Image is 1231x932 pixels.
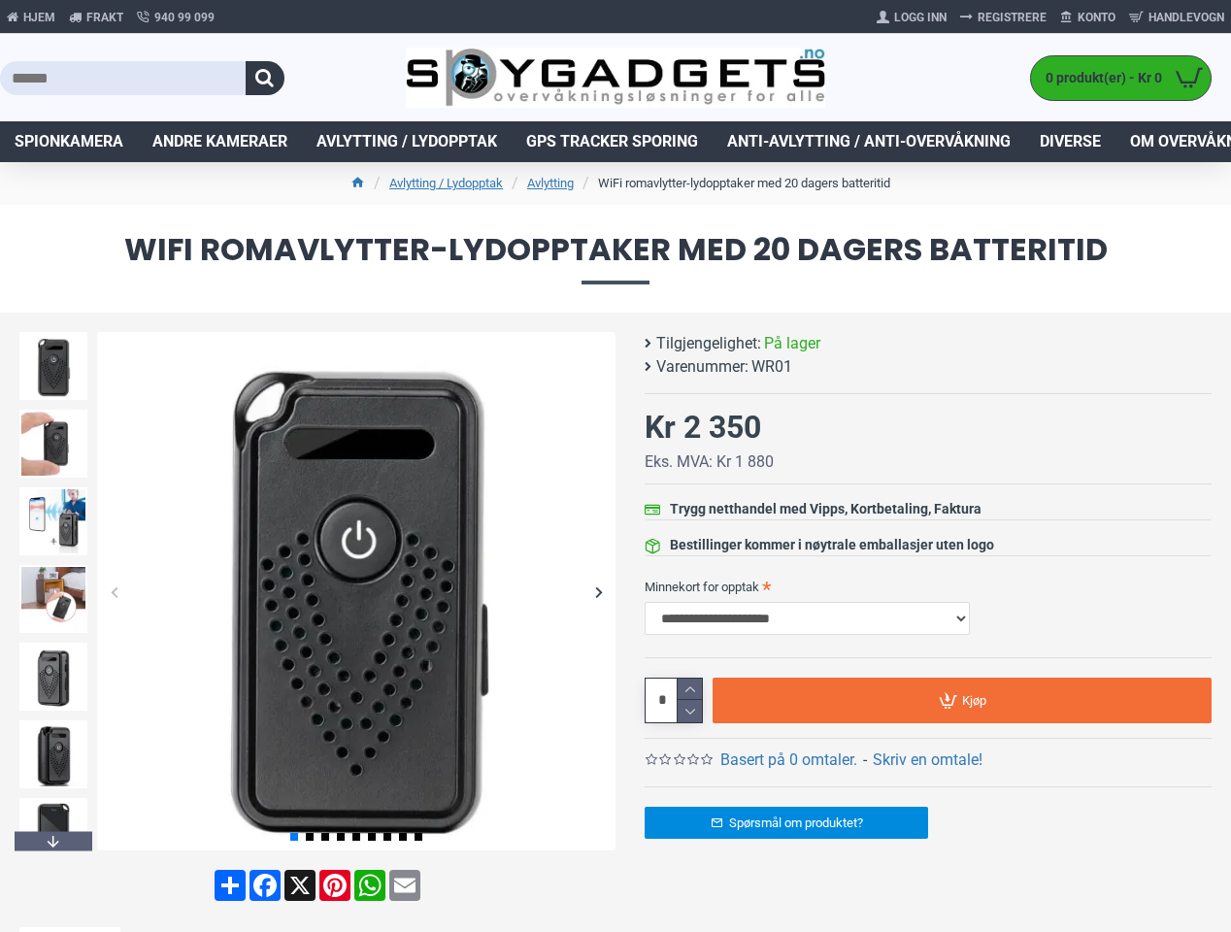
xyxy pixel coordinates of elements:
[86,9,123,26] span: Frakt
[97,332,615,850] img: WiFi romavlytter-lydopptaker med 20 dagers batteritid - SpyGadgets.no
[1025,121,1115,162] a: Diverse
[19,643,87,711] img: WiFi romavlytter-lydopptaker med 20 dagers batteritid - SpyGadgets.no
[152,130,287,153] span: Andre kameraer
[873,749,982,772] a: Skriv en omtale!
[727,130,1011,153] span: Anti-avlytting / Anti-overvåkning
[213,870,248,901] a: Share
[154,9,215,26] span: 940 99 099
[1053,2,1122,33] a: Konto
[953,2,1053,33] a: Registrere
[415,833,422,841] span: Go to slide 9
[399,833,407,841] span: Go to slide 8
[317,870,352,901] a: Pinterest
[138,121,302,162] a: Andre kameraer
[1031,56,1211,100] a: 0 produkt(er) - Kr 0
[1148,9,1224,26] span: Handlevogn
[15,831,92,850] div: Next slide
[526,130,698,153] span: GPS Tracker Sporing
[1031,68,1167,88] span: 0 produkt(er) - Kr 0
[894,9,947,26] span: Logg Inn
[306,833,314,841] span: Go to slide 2
[387,870,422,901] a: Email
[316,130,497,153] span: Avlytting / Lydopptak
[863,750,867,769] b: -
[527,174,574,193] a: Avlytting
[290,833,298,841] span: Go to slide 1
[97,575,131,609] div: Previous slide
[337,833,345,841] span: Go to slide 4
[751,355,792,379] span: WR01
[720,749,857,772] a: Basert på 0 omtaler.
[248,870,283,901] a: Facebook
[645,571,1212,602] label: Minnekort for opptak
[962,694,986,707] span: Kjøp
[352,870,387,901] a: WhatsApp
[670,499,981,519] div: Trygg netthandel med Vipps, Kortbetaling, Faktura
[713,121,1025,162] a: Anti-avlytting / Anti-overvåkning
[321,833,329,841] span: Go to slide 3
[1078,9,1115,26] span: Konto
[19,332,87,400] img: WiFi romavlytter-lydopptaker med 20 dagers batteritid - SpyGadgets.no
[383,833,391,841] span: Go to slide 7
[302,121,512,162] a: Avlytting / Lydopptak
[645,404,761,450] div: Kr 2 350
[19,565,87,633] img: WiFi romavlytter-lydopptaker med 20 dagers batteritid - SpyGadgets.no
[283,870,317,901] a: X
[23,9,55,26] span: Hjem
[512,121,713,162] a: GPS Tracker Sporing
[656,355,749,379] b: Varenummer:
[1040,130,1101,153] span: Diverse
[1122,2,1231,33] a: Handlevogn
[582,575,615,609] div: Next slide
[978,9,1047,26] span: Registrere
[645,807,928,839] a: Spørsmål om produktet?
[19,410,87,478] img: WiFi romavlytter-lydopptaker med 20 dagers batteritid - SpyGadgets.no
[870,2,953,33] a: Logg Inn
[19,487,87,555] img: WiFi romavlytter-lydopptaker med 20 dagers batteritid - SpyGadgets.no
[764,332,820,355] span: På lager
[670,535,994,555] div: Bestillinger kommer i nøytrale emballasjer uten logo
[15,130,123,153] span: Spionkamera
[19,234,1212,283] span: WiFi romavlytter-lydopptaker med 20 dagers batteritid
[19,720,87,788] img: WiFi romavlytter-lydopptaker med 20 dagers batteritid - SpyGadgets.no
[352,833,360,841] span: Go to slide 5
[406,48,824,108] img: SpyGadgets.no
[368,833,376,841] span: Go to slide 6
[19,798,87,866] img: WiFi romavlytter-lydopptaker med 20 dagers batteritid - SpyGadgets.no
[389,174,503,193] a: Avlytting / Lydopptak
[656,332,761,355] b: Tilgjengelighet:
